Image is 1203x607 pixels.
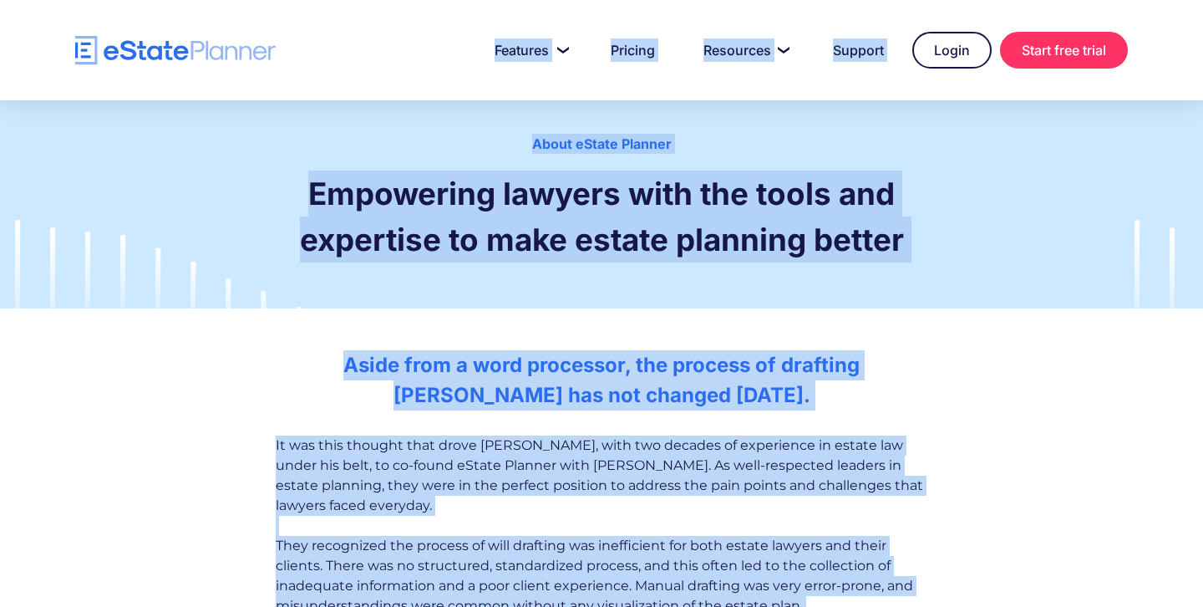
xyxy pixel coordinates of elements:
[475,33,582,67] a: Features
[813,33,904,67] a: Support
[912,32,992,69] a: Login
[1000,32,1128,69] a: Start free trial
[683,33,805,67] a: Resources
[276,350,928,411] h2: Aside from a word processor, the process of drafting [PERSON_NAME] has not changed [DATE].
[591,33,675,67] a: Pricing
[75,36,276,65] a: home
[117,134,1086,154] div: About eState Planner
[276,171,928,263] h1: Empowering lawyers with the tools and expertise to make estate planning better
